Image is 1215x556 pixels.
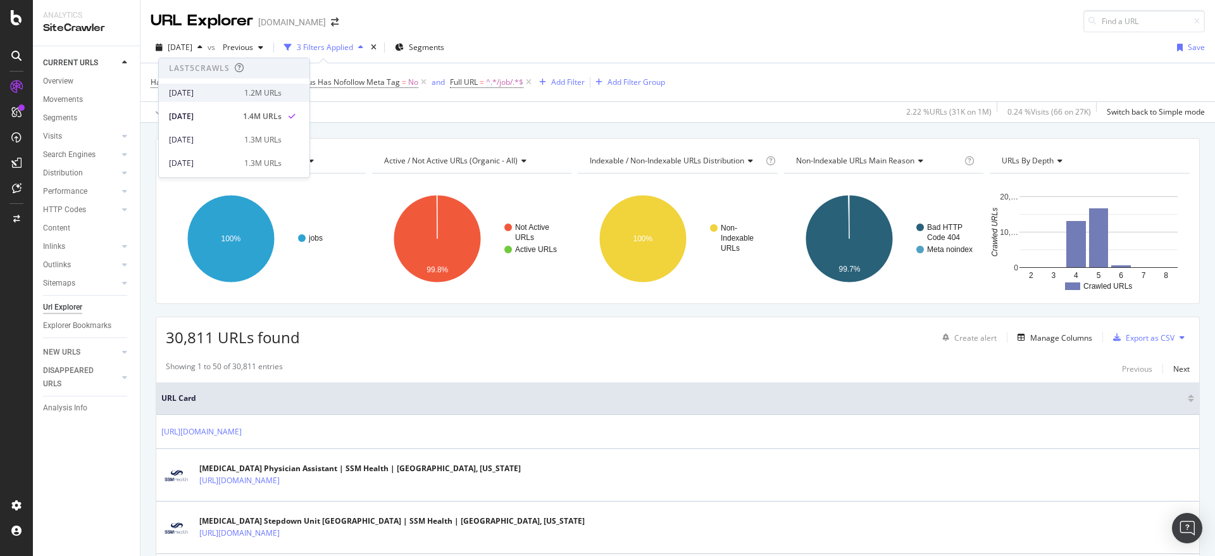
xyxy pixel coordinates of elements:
div: HTTP Codes [43,203,86,217]
text: 8 [1164,271,1169,280]
button: Previous [1122,361,1152,376]
div: [MEDICAL_DATA] Stepdown Unit [GEOGRAPHIC_DATA] | SSM Health | [GEOGRAPHIC_DATA], [US_STATE] [199,515,585,527]
div: Export as CSV [1126,332,1174,343]
div: [DOMAIN_NAME] [258,16,326,28]
span: 30,811 URLs found [166,327,300,348]
a: Distribution [43,167,118,180]
h4: Active / Not Active URLs [382,151,561,171]
div: Explorer Bookmarks [43,319,111,332]
a: DISAPPEARED URLS [43,364,118,391]
a: Movements [43,93,131,106]
button: Create alert [937,327,997,348]
img: main image [161,468,193,483]
div: 3 Filters Applied [297,42,353,53]
img: main image [161,521,193,535]
div: [DATE] [169,134,237,146]
a: [URL][DOMAIN_NAME] [199,474,280,487]
a: NEW URLS [43,346,118,359]
span: 2025 Aug. 10th [168,42,192,53]
span: ^.*/job/.*$ [486,73,523,91]
div: SiteCrawler [43,21,130,35]
div: 1.4M URLs [243,111,282,122]
div: DISAPPEARED URLS [43,364,107,391]
svg: A chart. [166,184,364,294]
div: 0.24 % Visits ( 66 on 27K ) [1007,106,1091,117]
a: Outlinks [43,258,118,272]
div: Outlinks [43,258,71,272]
span: vs [208,42,218,53]
div: Previous [1122,363,1152,374]
text: Not Active [515,223,549,232]
text: 99.7% [838,265,860,274]
input: Find a URL [1083,10,1205,32]
text: Code 404 [927,233,960,242]
text: 3 [1052,271,1056,280]
a: CURRENT URLS [43,56,118,70]
div: Open Intercom Messenger [1172,513,1202,543]
text: 99.8% [427,265,448,274]
a: Segments [43,111,131,125]
button: Export as CSV [1108,327,1174,348]
text: 2 [1029,271,1033,280]
div: arrow-right-arrow-left [331,18,339,27]
span: = [402,77,406,87]
text: Non- [721,224,737,232]
a: Inlinks [43,240,118,253]
svg: A chart. [990,184,1188,294]
div: Create alert [954,332,997,343]
a: HTTP Codes [43,203,118,217]
div: Distribution [43,167,83,180]
button: 3 Filters Applied [279,37,368,58]
span: Previous [218,42,253,53]
a: Overview [43,75,131,88]
text: Indexable [721,234,754,243]
span: Full URL [450,77,478,87]
a: [URL][DOMAIN_NAME] [199,527,280,540]
button: Manage Columns [1012,330,1092,345]
div: Visits [43,130,62,143]
text: jobs [308,234,323,243]
div: Switch back to Simple mode [1107,106,1205,117]
div: Add Filter Group [607,77,665,87]
text: 0 [1014,263,1019,272]
div: Save [1188,42,1205,53]
span: Segments [409,42,444,53]
div: Inlinks [43,240,65,253]
button: Apply [151,102,187,122]
div: 1.3M URLs [244,134,282,146]
div: 1.2M URLs [244,87,282,99]
div: Content [43,222,70,235]
div: URL Explorer [151,10,253,32]
div: [DATE] [169,87,237,99]
span: Non-Indexable URLs Main Reason [796,155,914,166]
text: 100% [221,234,241,243]
div: Showing 1 to 50 of 30,811 entries [166,361,283,376]
svg: A chart. [578,184,776,294]
button: Add Filter Group [590,75,665,90]
text: 4 [1074,271,1078,280]
text: Active URLs [515,245,557,254]
span: Active / Not Active URLs (organic - all) [384,155,518,166]
span: No [408,73,418,91]
div: Overview [43,75,73,88]
div: Last 5 Crawls [169,63,230,73]
a: Analysis Info [43,401,131,415]
div: [DATE] [169,111,235,122]
text: 20,… [1000,193,1019,201]
span: = [480,77,484,87]
div: A chart. [784,184,982,294]
svg: A chart. [372,184,570,294]
span: Indexable / Non-Indexable URLs distribution [590,155,744,166]
div: 2.22 % URLs ( 31K on 1M ) [906,106,992,117]
h4: URLs by Depth [999,151,1178,171]
div: Manage Columns [1030,332,1092,343]
div: and [432,77,445,87]
text: 100% [633,234,653,243]
div: Next [1173,363,1190,374]
button: Previous [218,37,268,58]
div: Performance [43,185,87,198]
